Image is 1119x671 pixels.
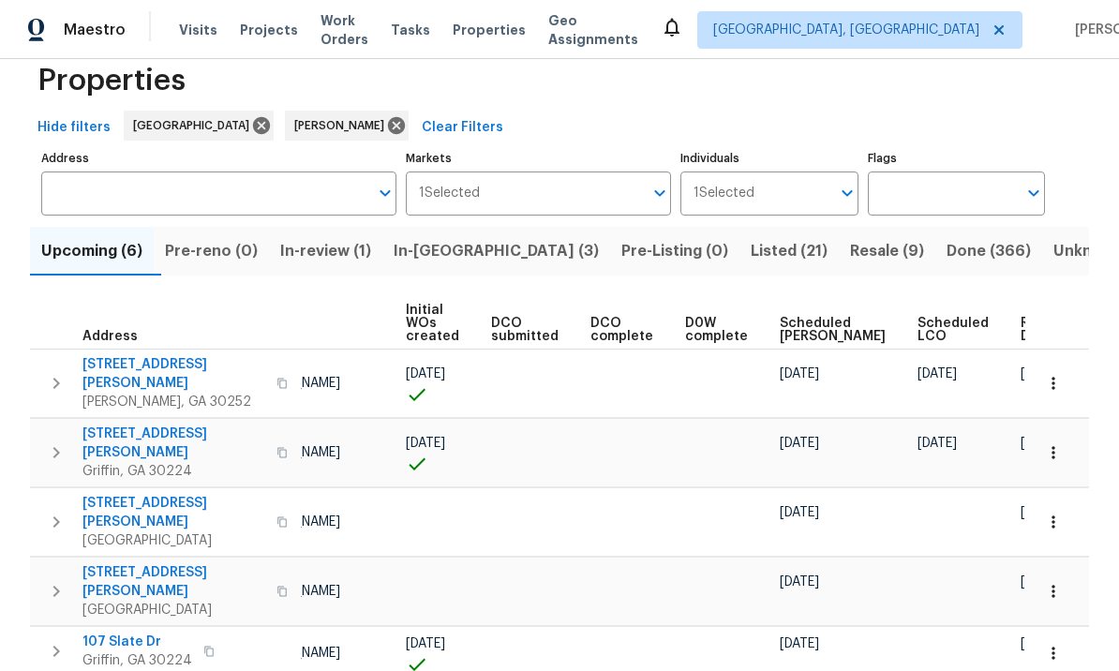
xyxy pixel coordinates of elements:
span: D0W complete [685,317,748,343]
button: Open [647,180,673,206]
span: [DATE] [1021,367,1060,380]
span: [STREET_ADDRESS][PERSON_NAME] [82,563,265,601]
span: Properties [453,21,526,39]
span: [DATE] [406,437,445,450]
label: Individuals [680,153,858,164]
span: 107 Slate Dr [82,633,192,651]
span: [DATE] [1021,437,1060,450]
label: Markets [406,153,672,164]
span: Scheduled LCO [918,317,989,343]
span: [DATE] [1021,637,1060,650]
div: [PERSON_NAME] [285,111,409,141]
span: Resale (9) [850,238,924,264]
span: Done (366) [947,238,1031,264]
label: Address [41,153,396,164]
span: Listed (21) [751,238,828,264]
span: [GEOGRAPHIC_DATA] [133,116,257,135]
span: Clear Filters [422,116,503,140]
span: [DATE] [1021,506,1060,519]
span: Pre-reno (0) [165,238,258,264]
span: Work Orders [321,11,368,49]
span: Hide filters [37,116,111,140]
span: Griffin, GA 30224 [82,462,265,481]
span: 1 Selected [419,186,480,201]
span: [GEOGRAPHIC_DATA] [82,601,265,619]
span: [DATE] [780,506,819,519]
button: Open [834,180,860,206]
label: Flags [868,153,1045,164]
button: Hide filters [30,111,118,145]
span: [STREET_ADDRESS][PERSON_NAME] [82,494,265,531]
span: [DATE] [406,367,445,380]
span: Projects [240,21,298,39]
span: [DATE] [780,367,819,380]
span: Upcoming (6) [41,238,142,264]
span: In-review (1) [280,238,371,264]
span: [DATE] [780,637,819,650]
span: In-[GEOGRAPHIC_DATA] (3) [394,238,599,264]
span: [PERSON_NAME], GA 30252 [82,393,265,411]
span: Visits [179,21,217,39]
span: DCO submitted [491,317,559,343]
span: Tasks [391,23,430,37]
span: Address [82,330,138,343]
span: Ready Date [1021,317,1062,343]
span: [STREET_ADDRESS][PERSON_NAME] [82,425,265,462]
span: Griffin, GA 30224 [82,651,192,670]
span: Geo Assignments [548,11,638,49]
span: [DATE] [918,437,957,450]
span: Properties [37,71,186,90]
span: Scheduled [PERSON_NAME] [780,317,886,343]
span: [DATE] [918,367,957,380]
span: [PERSON_NAME] [294,116,392,135]
button: Open [1021,180,1047,206]
div: [GEOGRAPHIC_DATA] [124,111,274,141]
span: [DATE] [780,575,819,589]
span: [GEOGRAPHIC_DATA], [GEOGRAPHIC_DATA] [713,21,979,39]
span: Initial WOs created [406,304,459,343]
button: Clear Filters [414,111,511,145]
span: 1 Selected [694,186,754,201]
span: Pre-Listing (0) [621,238,728,264]
span: DCO complete [590,317,653,343]
span: [DATE] [780,437,819,450]
span: [STREET_ADDRESS][PERSON_NAME] [82,355,265,393]
span: [DATE] [406,637,445,650]
span: [DATE] [1021,575,1060,589]
span: [GEOGRAPHIC_DATA] [82,531,265,550]
button: Open [372,180,398,206]
span: Maestro [64,21,126,39]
